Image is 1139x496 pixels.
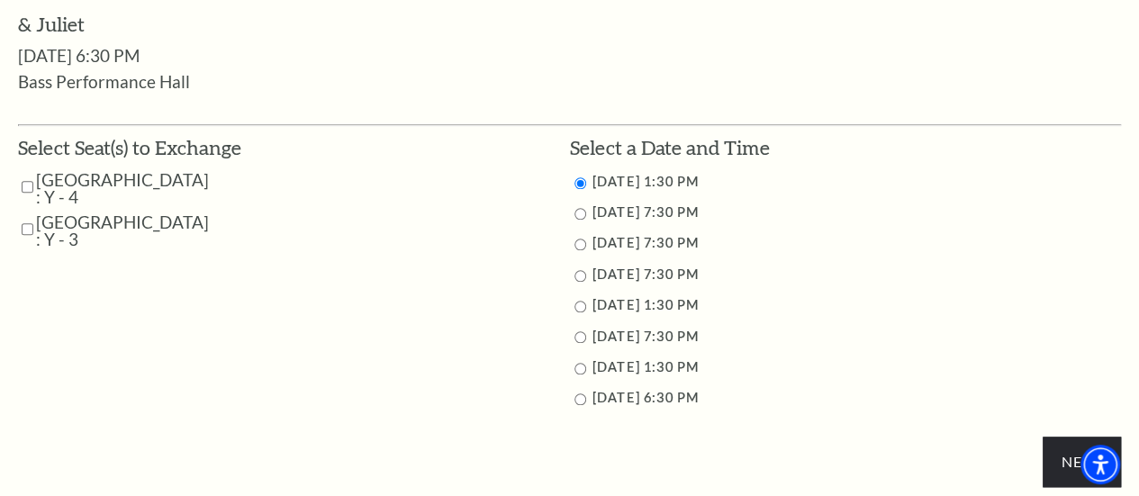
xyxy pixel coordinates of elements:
input: 11/15/2025 1:30 PM [574,301,586,312]
label: [DATE] 7:30 PM [592,235,699,250]
input: Parterre Circle Center : Y - 4 [22,171,33,203]
div: Accessibility Menu [1080,445,1120,484]
label: [GEOGRAPHIC_DATA] : Y - 4 [36,171,209,205]
input: Submit button [1043,437,1121,487]
input: 11/16/2025 1:30 PM [574,363,586,374]
input: 11/14/2025 7:30 PM [574,270,586,282]
label: [DATE] 1:30 PM [592,359,699,374]
input: 11/13/2025 7:30 PM [574,239,586,250]
label: [DATE] 7:30 PM [592,204,699,220]
input: Parterre Circle Center : Y - 3 [22,213,33,245]
input: 11/15/2025 7:30 PM [574,331,586,343]
span: [DATE] 6:30 PM [18,45,140,66]
label: [DATE] 1:30 PM [592,174,699,189]
span: Bass Performance Hall [18,71,190,92]
input: 11/16/2025 6:30 PM [574,393,586,405]
input: 11/12/2025 7:30 PM [574,208,586,220]
h3: & Juliet [18,11,1121,39]
label: [DATE] 7:30 PM [592,329,699,344]
label: [GEOGRAPHIC_DATA] : Y - 3 [36,213,209,248]
label: [DATE] 6:30 PM [592,390,699,405]
h3: Select Seat(s) to Exchange [18,134,255,162]
label: [DATE] 7:30 PM [592,266,699,282]
h3: Select a Date and Time [570,134,1122,162]
input: 11/13/2025 1:30 PM [574,177,586,189]
label: [DATE] 1:30 PM [592,297,699,312]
